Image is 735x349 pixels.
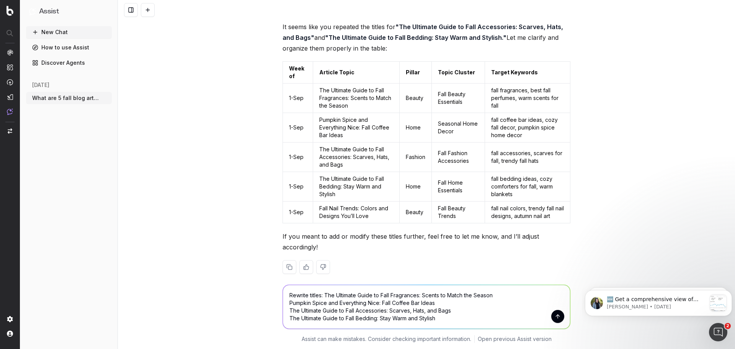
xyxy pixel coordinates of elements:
[283,172,313,202] td: 1-Sep
[283,143,313,172] td: 1-Sep
[283,202,313,223] td: 1-Sep
[8,128,12,134] img: Switch project
[283,84,313,113] td: 1-Sep
[400,113,432,143] td: Home
[271,25,278,32] img: Botify assist logo
[709,323,727,341] iframe: Intercom live chat
[432,113,485,143] td: Seasonal Home Decor
[26,26,112,38] button: New Chat
[283,113,313,143] td: 1-Sep
[432,84,485,113] td: Fall Beauty Essentials
[7,49,13,56] img: Analytics
[432,62,485,84] td: Topic Cluster
[283,62,313,84] td: Week of
[26,92,112,104] button: What are 5 fall blog articles that cover
[32,81,49,89] span: [DATE]
[32,94,100,102] span: What are 5 fall blog articles that cover
[485,113,570,143] td: fall coffee bar ideas, cozy fall decor, pumpkin spice home decor
[26,57,112,69] a: Discover Agents
[725,323,731,329] span: 2
[313,84,399,113] td: The Ultimate Guide to Fall Fragrances: Scents to Match the Season
[283,285,570,329] textarea: Rewrite titles: The Ultimate Guide to Fall Fragrances: Scents to Match the Season Pumpkin Spice a...
[313,113,399,143] td: Pumpkin Spice and Everything Nice: Fall Coffee Bar Ideas
[313,62,399,84] td: Article Topic
[400,202,432,223] td: Beauty
[283,231,570,252] p: If you meant to add or modify these titles further, feel free to let me know, and I’ll adjust acc...
[7,64,13,70] img: Intelligence
[432,143,485,172] td: Fall Fashion Accessories
[313,172,399,202] td: The Ultimate Guide to Fall Bedding: Stay Warm and Stylish
[325,34,506,41] strong: "The Ultimate Guide to Fall Bedding: Stay Warm and Stylish."
[478,335,552,343] a: Open previous Assist version
[313,143,399,172] td: The Ultimate Guide to Fall Accessories: Scarves, Hats, and Bags
[485,172,570,202] td: fall bedding ideas, cozy comforters for fall, warm blankets
[432,202,485,223] td: Fall Beauty Trends
[485,62,570,84] td: Target Keywords
[29,6,109,17] button: Assist
[313,202,399,223] td: Fall Nail Trends: Colors and Designs You’ll Love
[283,21,570,54] p: It seems like you repeated the titles for and Let me clarify and organize them properly in the ta...
[7,6,13,16] img: Botify logo
[7,108,13,115] img: Assist
[485,143,570,172] td: fall accessories, scarves for fall, trendy fall hats
[7,331,13,337] img: My account
[485,202,570,223] td: fall nail colors, trendy fall nail designs, autumn nail art
[400,172,432,202] td: Home
[400,84,432,113] td: Beauty
[26,41,112,54] a: How to use Assist
[7,316,13,322] img: Setting
[485,84,570,113] td: fall fragrances, best fall perfumes, warm scents for fall
[29,8,36,15] img: Assist
[7,79,13,85] img: Activation
[400,62,432,84] td: Pillar
[7,94,13,100] img: Studio
[302,335,471,343] p: Assist can make mistakes. Consider checking important information.
[432,172,485,202] td: Fall Home Essentials
[39,6,59,17] h1: Assist
[283,23,565,41] strong: "The Ultimate Guide to Fall Accessories: Scarves, Hats, and Bags"
[582,275,735,328] iframe: Intercom notifications message
[400,143,432,172] td: Fashion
